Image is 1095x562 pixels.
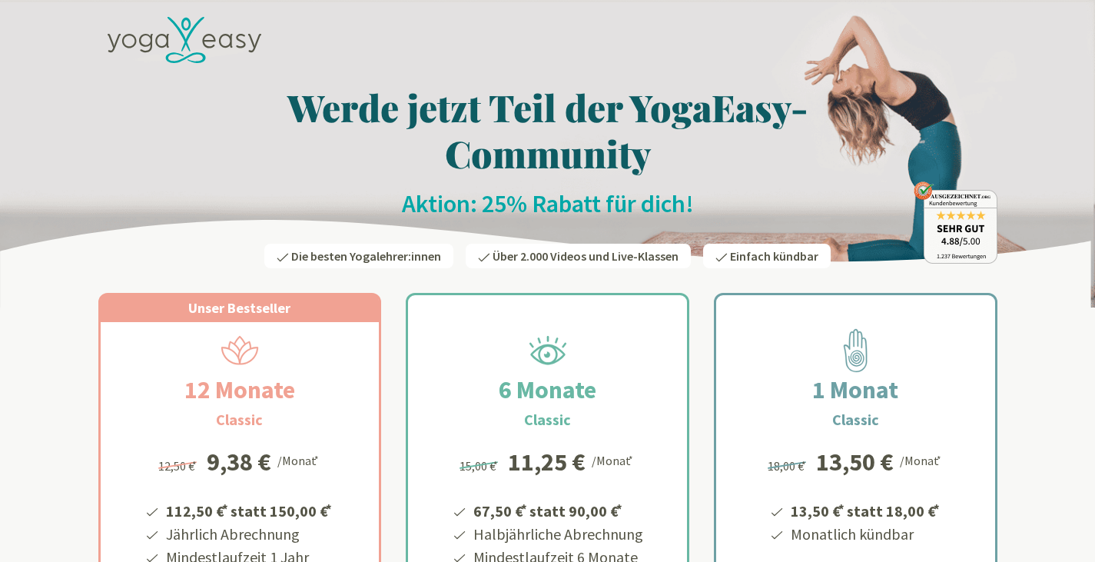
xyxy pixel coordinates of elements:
[471,523,643,546] li: Halbjährliche Abrechnung
[788,523,942,546] li: Monatlich kündbar
[508,450,586,474] div: 11,25 €
[164,497,334,523] li: 112,50 € statt 150,00 €
[462,371,633,408] h2: 6 Monate
[493,248,679,264] span: Über 2.000 Videos und Live-Klassen
[832,408,879,431] h3: Classic
[788,497,942,523] li: 13,50 € statt 18,00 €
[98,188,997,219] h2: Aktion: 25% Rabatt für dich!
[148,371,332,408] h2: 12 Monate
[207,450,271,474] div: 9,38 €
[98,84,997,176] h1: Werde jetzt Teil der YogaEasy-Community
[460,458,500,474] span: 15,00 €
[592,450,635,470] div: /Monat
[914,181,997,264] img: ausgezeichnet_badge.png
[524,408,571,431] h3: Classic
[775,371,935,408] h2: 1 Monat
[216,408,263,431] h3: Classic
[188,299,290,317] span: Unser Bestseller
[900,450,944,470] div: /Monat
[471,497,643,523] li: 67,50 € statt 90,00 €
[291,248,441,264] span: Die besten Yogalehrer:innen
[277,450,321,470] div: /Monat
[768,458,808,474] span: 18,00 €
[816,450,894,474] div: 13,50 €
[158,458,199,474] span: 12,50 €
[730,248,818,264] span: Einfach kündbar
[164,523,334,546] li: Jährlich Abrechnung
